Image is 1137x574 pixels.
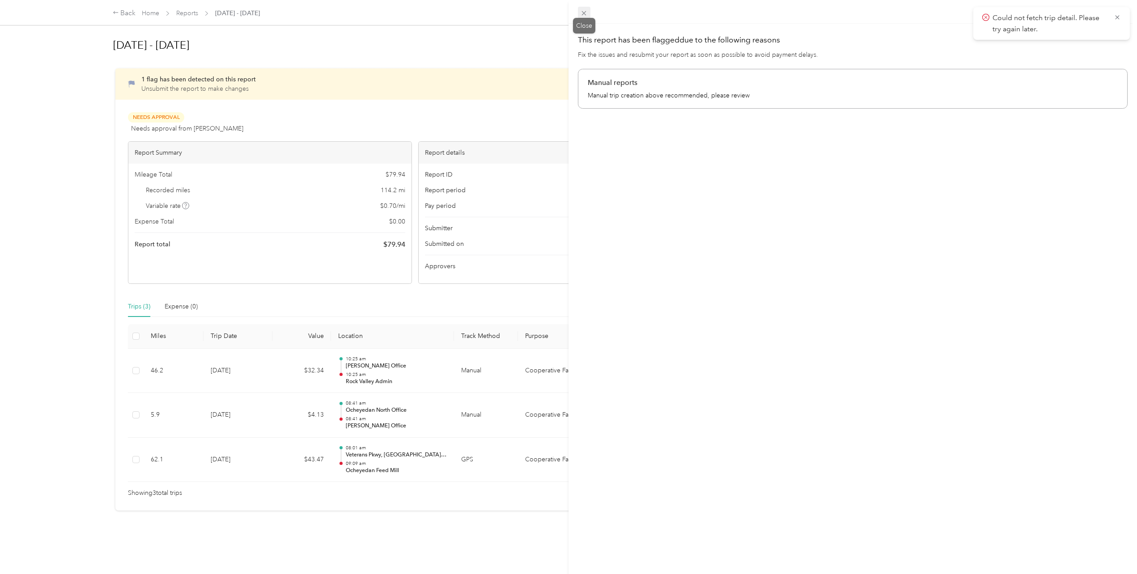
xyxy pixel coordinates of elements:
h1: This report has been flagged due to the following reasons [578,34,1128,46]
p: Could not fetch trip detail. Please try again later. [993,13,1107,34]
p: Fix the issues and resubmit your report as soon as possible to avoid payment delays. [578,50,1128,59]
p: Manual reports [588,77,1118,88]
iframe: Everlance-gr Chat Button Frame [1087,524,1137,574]
div: Close [573,18,595,34]
p: Manual trip creation above recommended, please review [588,91,1118,100]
